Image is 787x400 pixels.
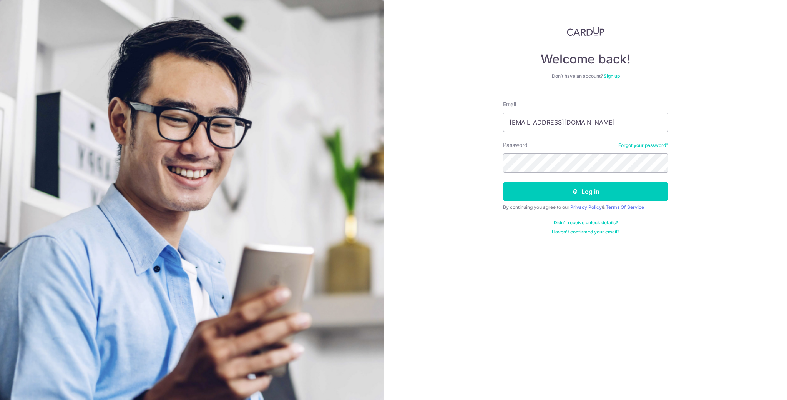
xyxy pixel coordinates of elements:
label: Password [503,141,528,149]
a: Terms Of Service [606,204,644,210]
input: Enter your Email [503,113,668,132]
a: Didn't receive unlock details? [554,220,618,226]
h4: Welcome back! [503,52,668,67]
button: Log in [503,182,668,201]
div: By continuing you agree to our & [503,204,668,210]
a: Forgot your password? [618,142,668,148]
a: Sign up [604,73,620,79]
label: Email [503,100,516,108]
img: CardUp Logo [567,27,604,36]
div: Don’t have an account? [503,73,668,79]
a: Privacy Policy [570,204,602,210]
a: Haven't confirmed your email? [552,229,619,235]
